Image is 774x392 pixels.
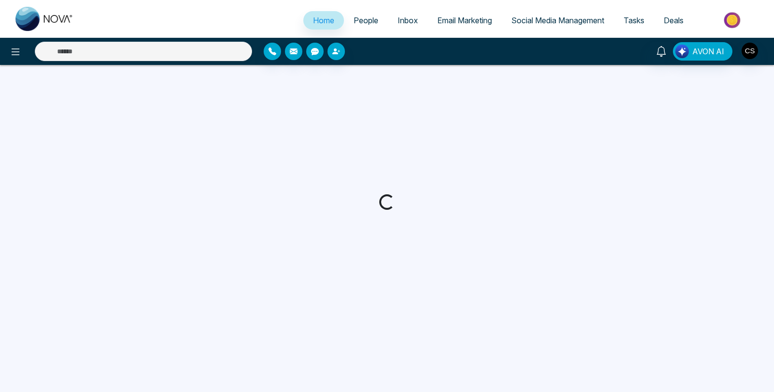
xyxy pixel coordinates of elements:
[502,11,614,30] a: Social Media Management
[344,11,388,30] a: People
[511,16,604,25] span: Social Media Management
[673,42,732,61] button: AVON AI
[742,43,758,59] img: User Avatar
[15,7,74,31] img: Nova CRM Logo
[664,16,684,25] span: Deals
[388,11,428,30] a: Inbox
[303,11,344,30] a: Home
[313,16,334,25] span: Home
[692,46,724,57] span: AVON AI
[398,16,418,25] span: Inbox
[437,16,492,25] span: Email Marketing
[698,9,768,31] img: Market-place.gif
[354,16,378,25] span: People
[428,11,502,30] a: Email Marketing
[675,45,689,58] img: Lead Flow
[614,11,654,30] a: Tasks
[624,16,644,25] span: Tasks
[654,11,693,30] a: Deals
